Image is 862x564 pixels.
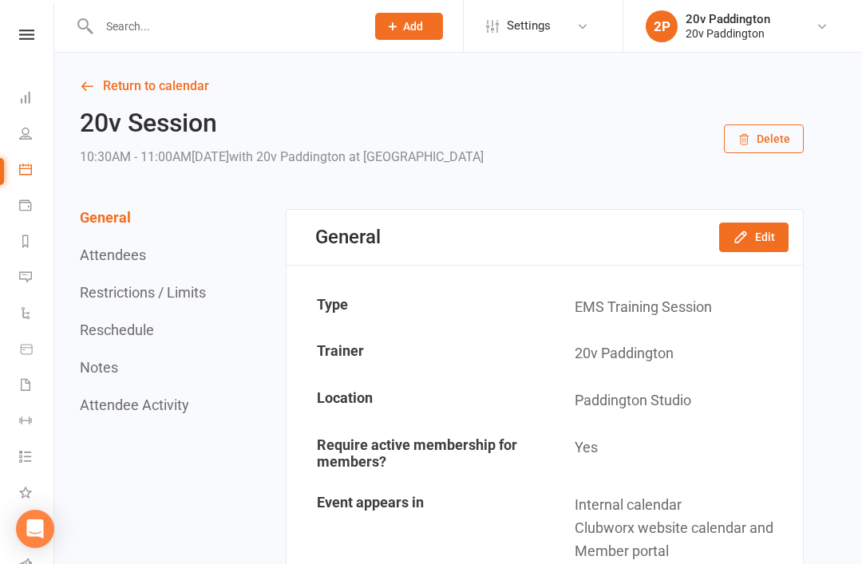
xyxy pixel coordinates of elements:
[80,209,131,226] button: General
[646,10,678,42] div: 2P
[375,13,443,40] button: Add
[94,15,354,37] input: Search...
[546,425,802,481] td: Yes
[19,117,55,153] a: People
[288,285,544,330] td: Type
[288,378,544,424] td: Location
[349,149,484,164] span: at [GEOGRAPHIC_DATA]
[229,149,346,164] span: with 20v Paddington
[507,8,551,44] span: Settings
[80,109,484,137] h2: 20v Session
[80,247,146,263] button: Attendees
[19,81,55,117] a: Dashboard
[80,396,189,413] button: Attendee Activity
[19,153,55,189] a: Calendar
[288,425,544,481] td: Require active membership for members?
[575,494,791,517] div: Internal calendar
[288,331,544,377] td: Trainer
[686,26,770,41] div: 20v Paddington
[719,223,789,251] button: Edit
[686,12,770,26] div: 20v Paddington
[575,517,791,563] div: Clubworx website calendar and Member portal
[546,378,802,424] td: Paddington Studio
[19,476,55,512] a: What's New
[546,285,802,330] td: EMS Training Session
[16,510,54,548] div: Open Intercom Messenger
[80,359,118,376] button: Notes
[80,146,484,168] div: 10:30AM - 11:00AM[DATE]
[19,189,55,225] a: Payments
[80,321,154,338] button: Reschedule
[546,331,802,377] td: 20v Paddington
[80,75,804,97] a: Return to calendar
[80,284,206,301] button: Restrictions / Limits
[19,225,55,261] a: Reports
[724,124,804,153] button: Delete
[315,226,381,248] div: General
[19,333,55,369] a: Product Sales
[403,20,423,33] span: Add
